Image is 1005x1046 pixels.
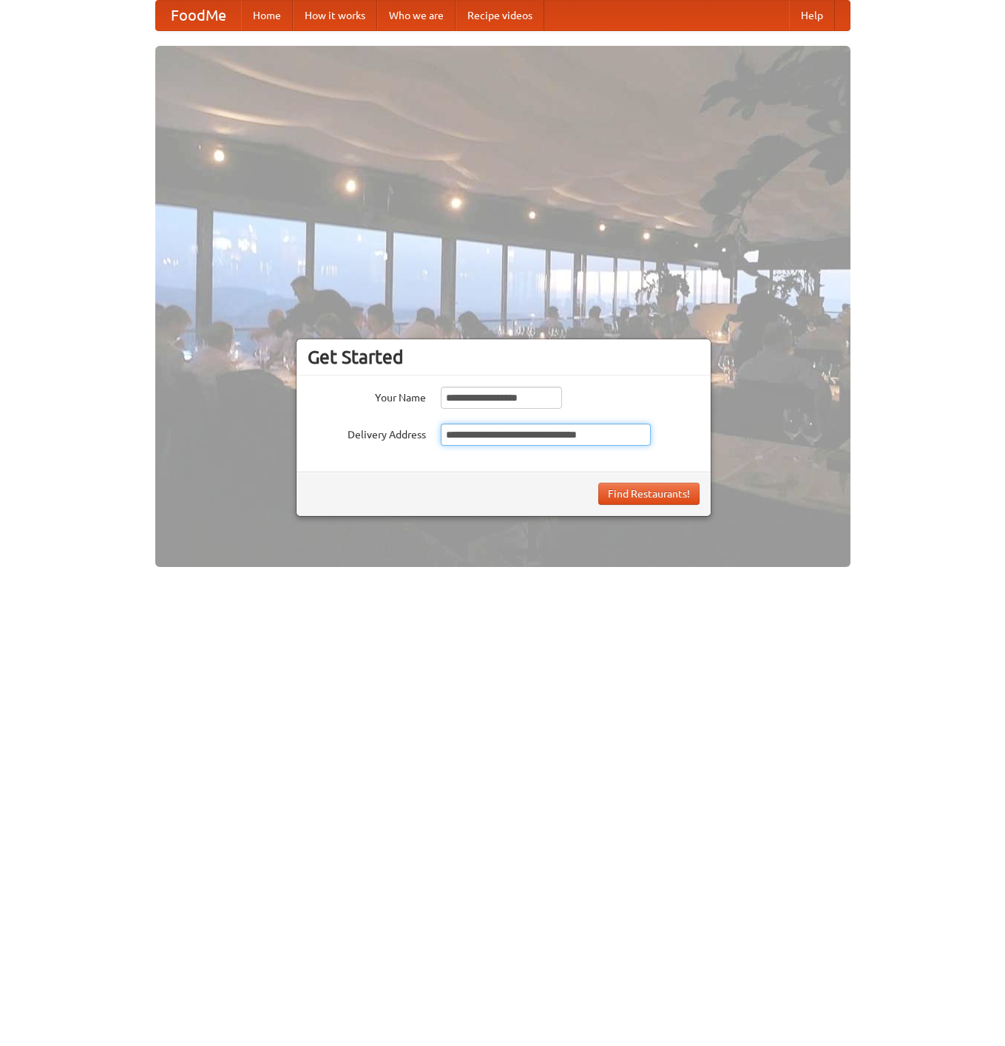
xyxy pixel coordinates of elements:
label: Delivery Address [308,424,426,442]
a: Help [789,1,835,30]
a: Who we are [377,1,456,30]
button: Find Restaurants! [598,483,700,505]
h3: Get Started [308,346,700,368]
a: How it works [293,1,377,30]
a: FoodMe [156,1,241,30]
a: Home [241,1,293,30]
label: Your Name [308,387,426,405]
a: Recipe videos [456,1,544,30]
